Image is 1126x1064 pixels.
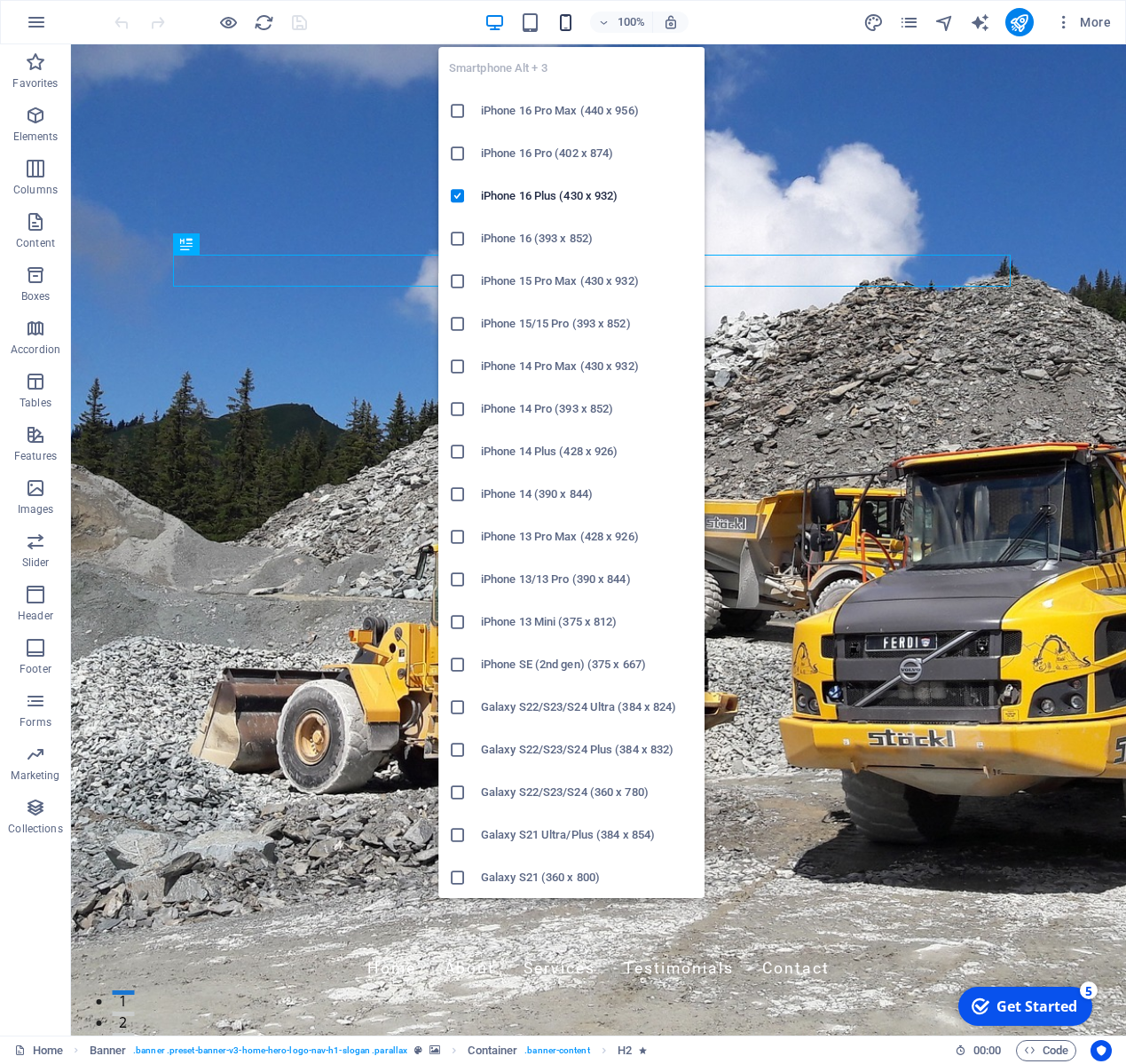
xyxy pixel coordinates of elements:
[1055,13,1111,31] span: More
[1016,1040,1076,1061] button: Code
[133,1040,407,1061] span: . banner .preset-banner-v3-home-hero-logo-nav-h1-slogan .parallax
[481,739,694,761] h6: Galaxy S22/S23/S24 Plus (384 x 832)
[481,484,694,505] h6: iPhone 14 (390 x 844)
[18,609,53,623] p: Header
[41,967,63,972] button: 2
[21,289,51,303] p: Boxes
[973,1040,1001,1061] span: 00 00
[986,1044,988,1057] span: :
[8,822,62,836] p: Collections
[468,1040,517,1061] span: Click to select. Double-click to edit
[10,7,144,46] div: Get Started 5 items remaining, 0% complete
[481,398,694,420] h6: iPhone 14 Pro (393 x 852)
[48,17,129,36] div: Get Started
[481,271,694,292] h6: iPhone 15 Pro Max (430 x 932)
[590,12,653,33] button: 100%
[429,1045,440,1055] i: This element contains a background
[481,611,694,633] h6: iPhone 13 Mini (375 x 812)
[955,1040,1002,1061] h6: Session time
[16,236,55,250] p: Content
[14,449,57,463] p: Features
[663,14,679,30] i: On resize automatically adjust zoom level to fit chosen device.
[934,12,955,33] i: Navigator
[18,502,54,516] p: Images
[481,143,694,164] h6: iPhone 16 Pro (402 x 874)
[1024,1040,1068,1061] span: Code
[22,556,50,570] p: Slider
[12,76,58,91] p: Favorites
[481,867,694,888] h6: Galaxy S21 (360 x 800)
[14,1040,63,1061] a: Click to cancel selection. Double-click to open Pages
[20,396,51,410] p: Tables
[481,441,694,462] h6: iPhone 14 Plus (428 x 926)
[90,1040,127,1061] span: Click to select. Double-click to edit
[481,526,694,548] h6: iPhone 13 Pro Max (428 x 926)
[20,715,51,729] p: Forms
[41,989,63,993] button: 3
[481,185,694,207] h6: iPhone 16 Plus (430 x 932)
[13,130,59,144] p: Elements
[254,12,274,33] i: Reload page
[481,654,694,675] h6: iPhone SE (2nd gen) (375 x 667)
[481,228,694,249] h6: iPhone 16 (393 x 852)
[524,1040,589,1061] span: . banner-content
[863,12,884,33] i: Design (Ctrl+Alt+Y)
[481,313,694,335] h6: iPhone 15/15 Pro (393 x 852)
[1091,1040,1112,1061] button: Usercentrics
[934,12,956,33] button: navigator
[90,1040,648,1061] nav: breadcrumb
[970,12,991,33] button: text_generator
[11,343,60,357] p: Accordion
[639,1045,647,1055] i: Element contains an animation
[481,100,694,122] h6: iPhone 16 Pro Max (440 x 956)
[970,12,990,33] i: AI Writer
[481,569,694,590] h6: iPhone 13/13 Pro (390 x 844)
[217,12,239,33] button: Click here to leave preview mode and continue editing
[617,12,645,33] h6: 100%
[481,356,694,377] h6: iPhone 14 Pro Max (430 x 932)
[899,12,919,33] i: Pages (Ctrl+Alt+S)
[11,768,59,783] p: Marketing
[481,782,694,803] h6: Galaxy S22/S23/S24 (360 x 780)
[618,1040,632,1061] span: Click to select. Double-click to edit
[899,12,920,33] button: pages
[131,2,149,20] div: 5
[863,12,885,33] button: design
[1009,12,1029,33] i: Publish
[1048,8,1118,36] button: More
[481,824,694,846] h6: Galaxy S21 Ultra/Plus (384 x 854)
[20,662,51,676] p: Footer
[481,697,694,718] h6: Galaxy S22/S23/S24 Ultra (384 x 824)
[41,946,63,950] button: 1
[414,1045,422,1055] i: This element is a customizable preset
[253,12,274,33] button: reload
[13,183,58,197] p: Columns
[1005,8,1034,36] button: publish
